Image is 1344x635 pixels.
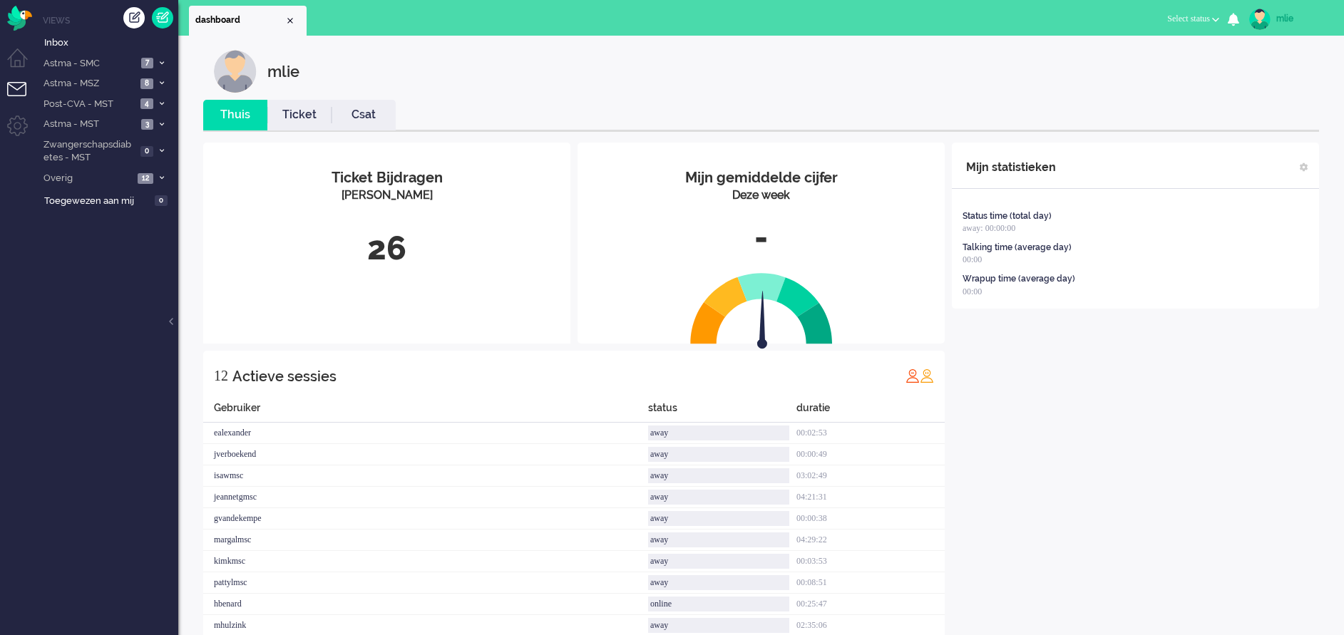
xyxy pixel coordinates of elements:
[232,362,337,391] div: Actieve sessies
[648,575,789,590] div: away
[141,58,153,68] span: 7
[648,597,789,611] div: online
[41,118,137,131] span: Astma - MST
[140,78,153,89] span: 8
[214,167,560,188] div: Ticket Bijdragen
[1159,4,1228,36] li: Select status
[796,572,945,594] div: 00:08:51
[648,511,789,526] div: away
[796,551,945,572] div: 00:03:53
[41,98,136,111] span: Post-CVA - MST
[152,7,173,29] a: Quick Ticket
[203,572,648,594] div: pattylmsc
[796,487,945,508] div: 04:21:31
[203,465,648,487] div: isawmsc
[796,401,945,423] div: duratie
[796,423,945,444] div: 00:02:53
[648,401,796,423] div: status
[214,50,257,93] img: customer.svg
[963,242,1072,254] div: Talking time (average day)
[588,167,934,188] div: Mijn gemiddelde cijfer
[138,173,153,184] span: 12
[906,368,920,383] img: profile_red.svg
[214,225,560,272] div: 26
[7,82,39,114] li: Tickets menu
[41,138,136,165] span: Zwangerschapsdiabetes - MST
[1276,11,1330,26] div: mlie
[214,187,560,204] div: [PERSON_NAME]
[41,34,178,50] a: Inbox
[588,187,934,204] div: Deze week
[123,7,145,29] div: Creëer ticket
[963,223,1015,233] span: away: 00:00:00
[332,107,396,123] a: Csat
[155,195,168,206] span: 0
[44,36,178,50] span: Inbox
[203,508,648,530] div: gvandekempe
[1159,9,1228,29] button: Select status
[1246,9,1330,30] a: mlie
[1167,14,1210,24] span: Select status
[796,508,945,530] div: 00:00:38
[648,468,789,483] div: away
[267,50,299,93] div: mlie
[214,361,228,390] div: 12
[796,444,945,465] div: 00:00:49
[203,401,648,423] div: Gebruiker
[41,192,178,208] a: Toegewezen aan mij 0
[267,100,332,130] li: Ticket
[41,77,136,91] span: Astma - MSZ
[203,107,267,123] a: Thuis
[963,286,982,296] span: 00:00
[41,57,137,71] span: Astma - SMC
[195,14,284,26] span: dashboard
[1249,9,1271,30] img: avatar
[203,487,648,508] div: jeannetgmsc
[588,215,934,262] div: -
[963,210,1052,222] div: Status time (total day)
[203,594,648,615] div: hbenard
[966,153,1056,182] div: Mijn statistieken
[648,490,789,505] div: away
[648,532,789,547] div: away
[648,447,789,462] div: away
[332,100,396,130] li: Csat
[44,195,150,208] span: Toegewezen aan mij
[189,6,307,36] li: Dashboard
[7,48,39,81] li: Dashboard menu
[648,618,789,633] div: away
[7,115,39,148] li: Admin menu
[796,530,945,551] div: 04:29:22
[690,272,833,344] img: semi_circle.svg
[648,425,789,440] div: away
[203,423,648,444] div: ealexander
[203,551,648,572] div: kimkmsc
[43,14,178,26] li: Views
[963,273,1075,285] div: Wrapup time (average day)
[7,6,32,31] img: flow_omnibird.svg
[796,594,945,615] div: 00:25:47
[267,107,332,123] a: Ticket
[7,9,32,20] a: Omnidesk
[140,146,153,157] span: 0
[203,100,267,130] li: Thuis
[648,554,789,569] div: away
[140,98,153,109] span: 4
[963,254,982,264] span: 00:00
[141,119,153,130] span: 3
[796,465,945,487] div: 03:02:49
[732,291,793,352] img: arrow.svg
[41,172,133,185] span: Overig
[203,444,648,465] div: jverboekend
[284,15,296,26] div: Close tab
[203,530,648,551] div: margalmsc
[920,368,934,383] img: profile_orange.svg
